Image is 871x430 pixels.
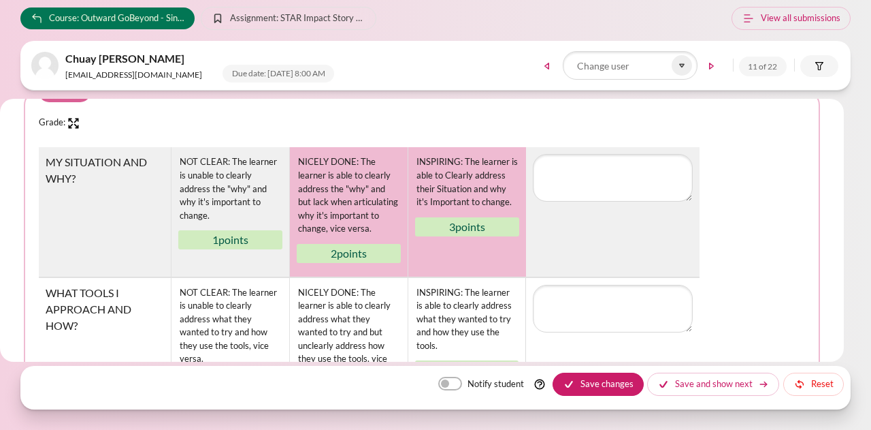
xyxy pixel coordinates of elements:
input: Change user [563,51,697,80]
span: 2 [331,247,337,260]
a: Course: Outward GoBeyond - Singapore Market Batch 1 ([DATE]) [20,7,195,29]
span: Due date: [DATE] 8:00 AM [223,65,334,82]
div: points [415,360,519,380]
tr: Levels group [171,147,527,276]
a: Assignment: STAR Impact Story Video Submission [201,7,376,30]
td: Criterion WHAT TOOLS I APPROACH AND HOW? [39,277,171,421]
a: Help [531,378,548,390]
button: Save and show next [647,373,779,396]
img: Help with Notify student [533,378,546,390]
div: NICELY DONE: The learner is able to clearly address the "why" and but lack when articulating why ... [297,154,401,236]
div: NICELY DONE: The learner is able to clearly address what they wanted to try and but unclearly add... [297,285,401,381]
button: Save changes [553,373,644,396]
textarea: Remark for criterion MY SITUATION AND WHY?: [533,154,693,202]
a: View all submissions [732,7,851,30]
div: points [178,230,282,249]
td: Level INSPIRING: The learner is able to clearly address what they wanted to try and how they use ... [408,278,526,420]
div: NOT CLEAR: The learner is unable to clearly address the "why" and why it's important to change. [178,154,282,224]
span: 1 [212,233,218,246]
td: Level NICELY DONE: The learner is able to clearly address the &quot;why&quot; and but lack when a... [290,147,408,276]
label: Notify student [467,377,524,391]
a: Chuay [PERSON_NAME] [EMAIL_ADDRESS][DOMAIN_NAME] Due date: [DATE] 8:00 AM [31,52,523,80]
a: Zoom in/out of region [67,117,80,127]
span: Assignment: STAR Impact Story Video Submission [230,12,366,25]
span: Chuay [PERSON_NAME] [31,52,523,65]
div: NOT CLEAR: The learner is unable to clearly address what they wanted to try and how they use the ... [178,285,282,367]
img: f1 [31,52,59,79]
div: points [415,217,519,236]
td: Level INSPIRING: The learner is able to Clearly address their Situation and why it's Important to... [408,147,526,276]
label: Grade: [39,117,65,127]
span: Course: Outward GoBeyond - Singapore Market Batch 1 ([DATE]) [49,12,185,25]
td: Level NICELY DONE: The learner is able to clearly address what they wanted to try and but unclear... [289,278,408,420]
div: INSPIRING: The learner is able to Clearly address their Situation and why it's Important to change. [415,154,519,210]
div: points [297,244,401,263]
tr: Levels group [171,278,526,420]
td: Level NOT CLEAR: The learner is unable to clearly address what they wanted to try and how they us... [171,278,290,420]
td: Level NOT CLEAR: The learner is unable to clearly address the &quot;why&quot; and why it's import... [171,147,290,276]
small: [EMAIL_ADDRESS][DOMAIN_NAME] [65,70,202,80]
span: 11 of 22 [739,57,787,76]
button: Reset [783,373,844,396]
textarea: Remark for criterion WHAT TOOLS I APPROACH AND HOW?: [533,285,693,333]
td: Criterion MY SITUATION AND WHY? [39,147,171,277]
div: INSPIRING: The learner is able to clearly address what they wanted to try and how they use the to... [415,285,519,354]
span: 3 [449,220,455,233]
